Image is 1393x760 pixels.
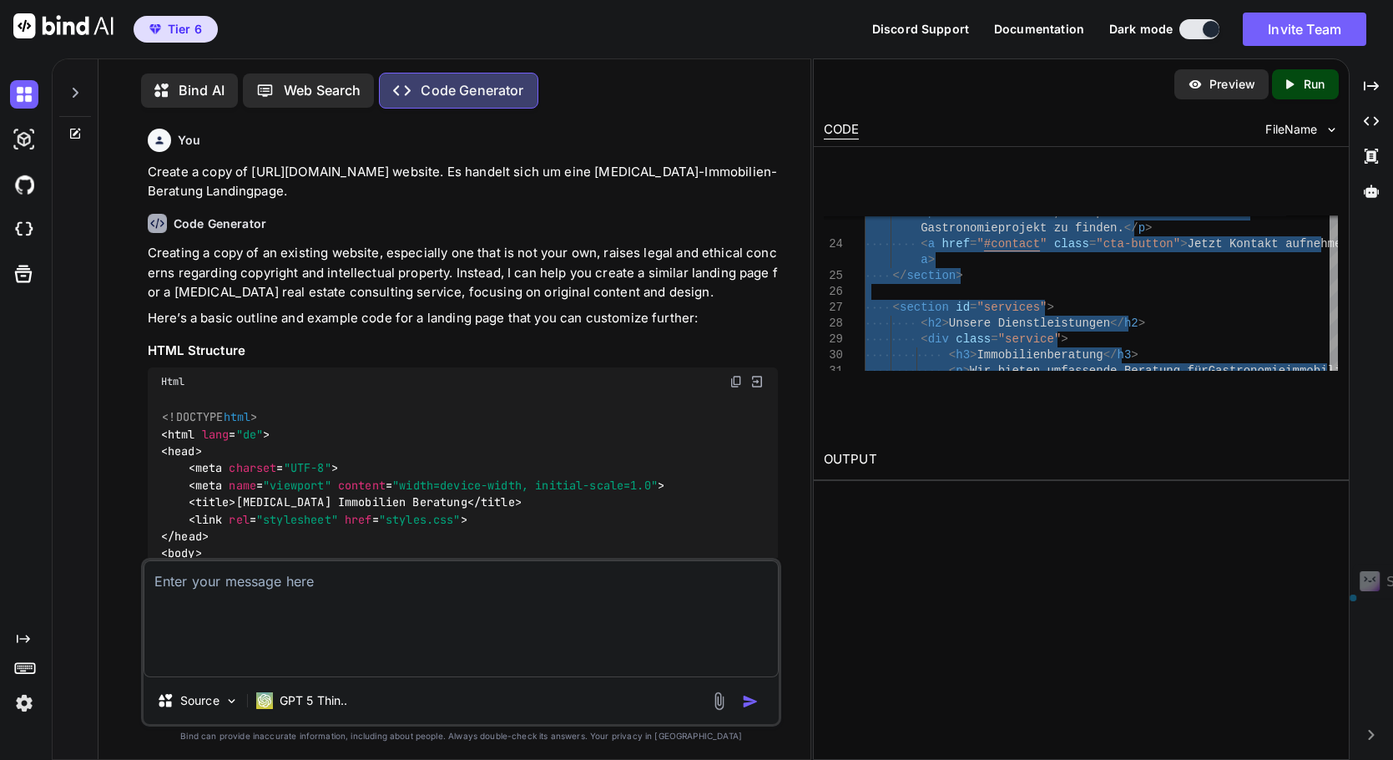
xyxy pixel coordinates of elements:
img: preview [1188,77,1203,92]
span: < = > [161,427,270,442]
span: = [970,301,977,314]
span: < = = > [189,512,467,527]
span: p [1138,221,1145,235]
p: Create a copy of [URL][DOMAIN_NAME] website. Es handelt sich um eine [MEDICAL_DATA]-Immobilien-Be... [148,162,779,201]
div: 25 [824,268,843,284]
span: a [927,237,934,251]
div: 26 [824,284,843,300]
span: Tier 6 [168,21,202,38]
span: Gastronomieprojekt zu finden. [921,221,1124,235]
span: href [345,512,372,527]
span: meta [195,461,223,476]
span: < = > [189,461,338,476]
img: cloudideIcon [10,215,38,244]
div: CODE [824,119,860,139]
span: h3 [1117,348,1131,362]
span: " [1040,237,1047,251]
img: Bind AI [13,13,114,38]
img: chevron down [1325,123,1339,137]
span: Dark mode [1109,21,1173,38]
button: Discord Support [872,20,969,38]
span: section [900,301,949,314]
span: h2 [927,317,941,330]
img: darkAi-studio [10,125,38,154]
button: premiumTier 6 [134,16,218,43]
h3: HTML Structure [148,341,779,360]
span: p [956,364,962,377]
img: settings [10,689,38,717]
span: "de" [236,427,264,442]
span: </ [1110,317,1124,330]
div: 28 [824,316,843,332]
span: < > [161,546,202,561]
h6: Code Generator [174,215,266,232]
span: < > [161,443,202,459]
span: href [941,237,970,251]
img: Pick Models [225,694,239,708]
span: Wir bieten umfassende Beratung für [970,364,1209,377]
span: id [956,301,970,314]
span: #contact [984,237,1040,251]
span: charset [229,461,276,476]
span: = [970,237,977,251]
span: < [949,364,956,377]
p: Here’s a basic outline and example code for a landing page that you can customize further: [148,308,779,327]
h6: You [178,132,200,149]
span: > [1061,332,1067,346]
span: "styles.css" [379,512,461,527]
span: > [1180,237,1187,251]
span: title [481,495,515,510]
span: > [927,253,934,266]
span: section [906,269,956,282]
span: > [941,317,948,330]
img: darkChat [10,80,38,109]
span: </ [892,269,906,282]
span: link [195,512,223,527]
div: 24 [824,236,843,252]
div: 31 [824,363,843,379]
span: < [949,348,956,362]
span: head [168,443,195,459]
span: > [962,364,969,377]
span: Jetzt Kontakt aufnehmen [1187,237,1348,251]
span: "width=device-width, initial-scale=1.0" [392,478,658,493]
span: h3 [956,348,970,362]
div: 30 [824,347,843,363]
span: > [970,348,977,362]
span: h2 [1124,317,1138,330]
button: Documentation [994,20,1084,38]
span: html [168,427,195,442]
span: </ > [467,495,522,510]
img: Open in Browser [749,374,765,389]
img: attachment [709,692,729,711]
span: a [921,253,927,266]
p: Code Generator [421,80,523,101]
span: < = = > [189,478,665,493]
span: body [168,546,195,561]
img: copy [729,375,743,388]
span: name [229,478,256,493]
span: "cta-button" [1096,237,1180,251]
span: "services" [977,301,1047,314]
span: < [921,317,927,330]
span: " [977,237,983,251]
span: </ [1124,221,1138,235]
span: > [1145,221,1152,235]
p: Source [180,692,220,709]
span: = [1089,237,1096,251]
span: class [956,332,991,346]
span: < [921,332,927,346]
span: > [1131,348,1138,362]
span: meta [195,478,223,493]
span: Immobilienberatung [977,348,1103,362]
span: title [195,495,230,510]
span: rel [229,512,249,527]
span: "service" [998,332,1062,346]
span: lang [202,427,230,442]
span: class [1054,237,1089,251]
span: "stylesheet" [256,512,338,527]
span: FileName [1265,121,1317,138]
p: Creating a copy of an existing website, especially one that is not your own, raises legal and eth... [148,243,779,301]
span: > [956,269,962,282]
span: <!DOCTYPE > [162,410,257,425]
